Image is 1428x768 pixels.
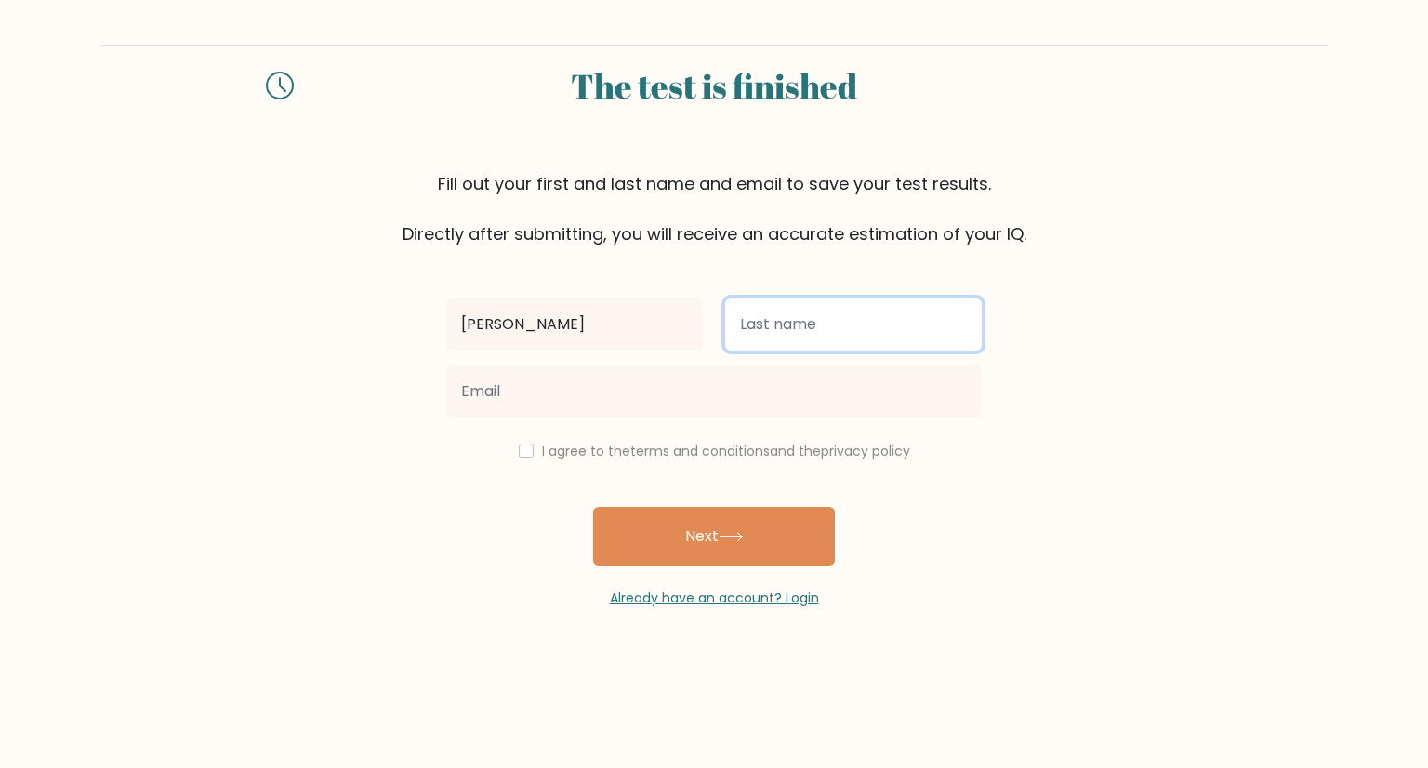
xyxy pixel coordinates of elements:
a: Already have an account? Login [610,589,819,607]
div: The test is finished [316,60,1112,111]
input: Email [446,365,982,417]
a: privacy policy [821,442,910,460]
button: Next [593,507,835,566]
div: Fill out your first and last name and email to save your test results. Directly after submitting,... [100,171,1328,246]
input: First name [446,298,703,351]
label: I agree to the and the [542,442,910,460]
a: terms and conditions [630,442,770,460]
input: Last name [725,298,982,351]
